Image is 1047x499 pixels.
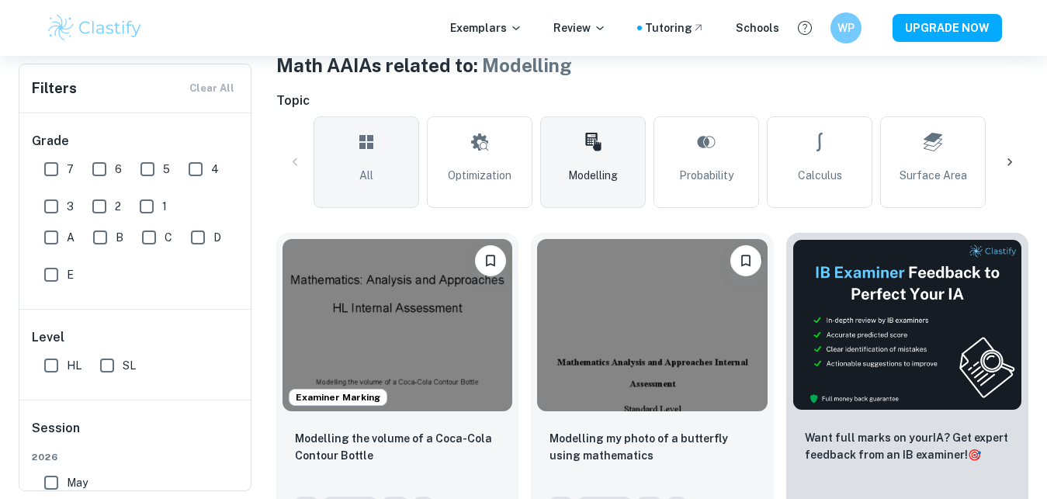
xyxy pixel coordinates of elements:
img: Math AA IA example thumbnail: Modelling my photo of a butterfly using [537,239,767,411]
span: Probability [679,167,733,184]
h1: Math AA IAs related to: [276,51,1028,79]
button: UPGRADE NOW [893,14,1002,42]
span: Surface Area [900,167,967,184]
button: Bookmark [475,245,506,276]
p: Want full marks on your IA ? Get expert feedback from an IB examiner! [805,429,1010,463]
button: Bookmark [730,245,761,276]
span: 1 [162,198,167,215]
span: 🎯 [968,449,981,461]
h6: WP [837,19,855,36]
h6: Grade [32,132,240,151]
span: 4 [211,161,219,178]
h6: Session [32,419,240,450]
span: 2026 [32,450,240,464]
span: All [359,167,373,184]
img: Thumbnail [792,239,1022,411]
a: Schools [736,19,779,36]
span: HL [67,357,81,374]
p: Review [553,19,606,36]
button: Help and Feedback [792,15,818,41]
span: Examiner Marking [289,390,387,404]
img: Clastify logo [46,12,144,43]
img: Math AA IA example thumbnail: Modelling the volume of a Coca-Cola Cont [283,239,512,411]
span: D [213,229,221,246]
h6: Level [32,328,240,347]
a: Tutoring [645,19,705,36]
p: Modelling my photo of a butterfly using mathematics [550,430,754,464]
span: 5 [163,161,170,178]
button: WP [830,12,862,43]
span: Optimization [448,167,511,184]
span: May [67,474,88,491]
p: Exemplars [450,19,522,36]
h6: Filters [32,78,77,99]
span: 3 [67,198,74,215]
h6: Topic [276,92,1028,110]
span: 2 [115,198,121,215]
span: 6 [115,161,122,178]
span: 7 [67,161,74,178]
span: A [67,229,75,246]
span: E [67,266,74,283]
span: Calculus [798,167,842,184]
span: SL [123,357,136,374]
p: Modelling the volume of a Coca-Cola Contour Bottle [295,430,500,464]
span: Modelling [482,54,572,76]
span: Modelling [568,167,618,184]
span: B [116,229,123,246]
span: C [165,229,172,246]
